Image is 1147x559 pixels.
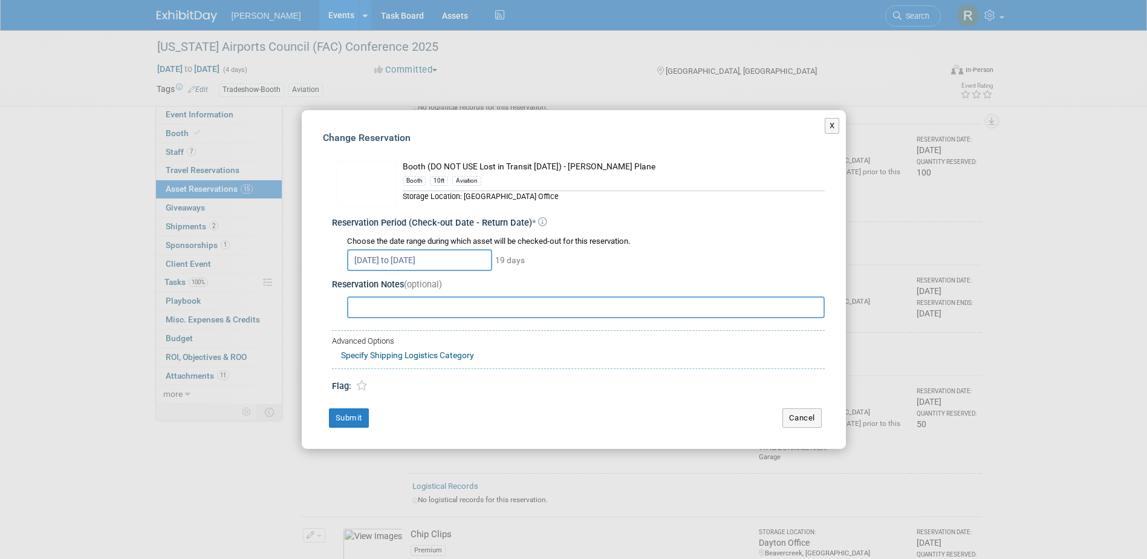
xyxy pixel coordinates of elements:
button: Cancel [782,408,822,428]
span: (optional) [404,279,442,290]
div: Reservation Notes [332,279,825,292]
button: X [825,118,840,134]
a: Specify Shipping Logistics Category [341,350,474,360]
span: Flag: [332,381,351,391]
span: 19 days [494,255,525,265]
div: Reservation Period (Check-out Date - Return Date) [332,217,825,230]
div: Choose the date range during which asset will be checked-out for this reservation. [347,236,825,247]
div: Aviation [452,176,481,186]
div: Booth [403,176,426,186]
input: Check-out Date - Return Date [347,249,492,271]
div: Booth (DO NOT USE Lost in Transit [DATE]) - [PERSON_NAME] Plane [403,161,825,174]
button: Submit [329,408,369,428]
div: Storage Location: [GEOGRAPHIC_DATA] Office [403,191,825,202]
span: Change Reservation [323,132,411,143]
div: Advanced Options [332,336,825,347]
div: 10ft [430,176,448,186]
